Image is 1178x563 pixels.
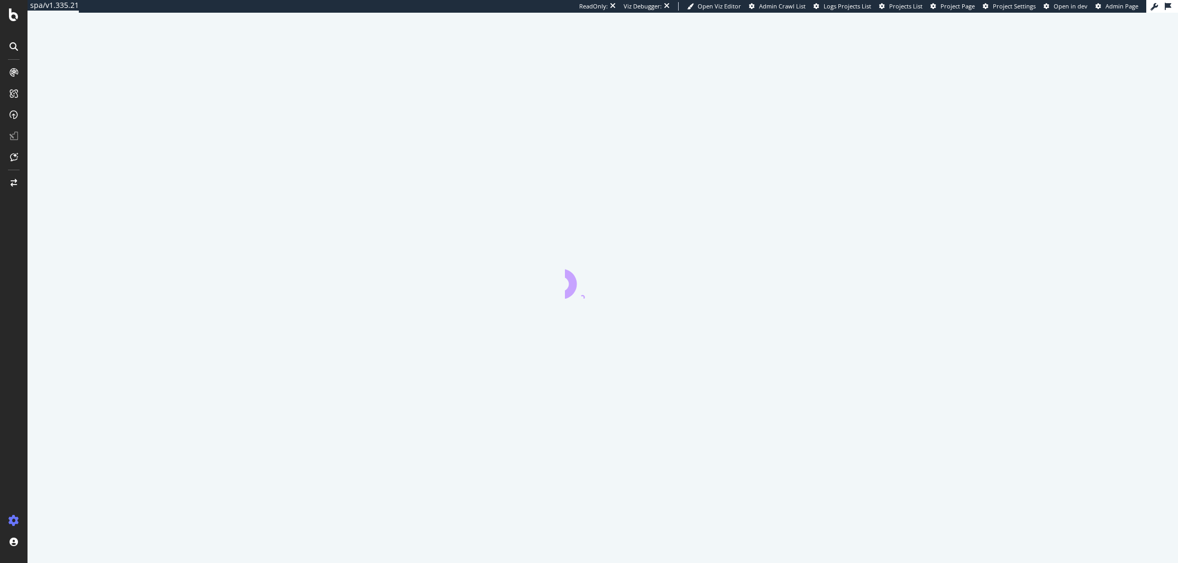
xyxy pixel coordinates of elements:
[687,2,741,11] a: Open Viz Editor
[1095,2,1138,11] a: Admin Page
[993,2,1036,10] span: Project Settings
[579,2,608,11] div: ReadOnly:
[1054,2,1088,10] span: Open in dev
[930,2,975,11] a: Project Page
[824,2,871,10] span: Logs Projects List
[879,2,923,11] a: Projects List
[889,2,923,10] span: Projects List
[1044,2,1088,11] a: Open in dev
[814,2,871,11] a: Logs Projects List
[1106,2,1138,10] span: Admin Page
[698,2,741,10] span: Open Viz Editor
[624,2,662,11] div: Viz Debugger:
[565,261,641,299] div: animation
[940,2,975,10] span: Project Page
[759,2,806,10] span: Admin Crawl List
[749,2,806,11] a: Admin Crawl List
[983,2,1036,11] a: Project Settings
